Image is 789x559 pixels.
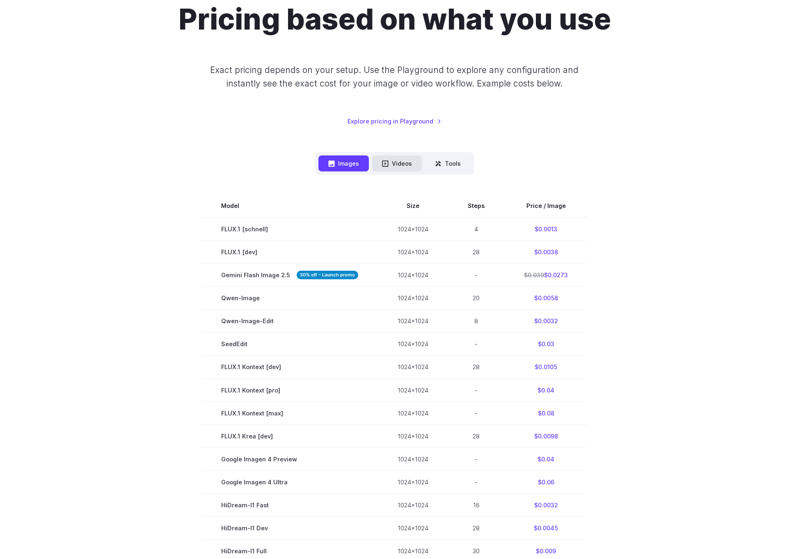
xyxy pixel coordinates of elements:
td: 1024x1024 [378,470,448,493]
td: 28 [448,241,504,264]
td: 1024x1024 [378,333,448,356]
td: - [448,447,504,470]
td: - [448,333,504,356]
s: $0.039 [524,272,544,278]
td: 8 [448,310,504,333]
td: $0.0032 [504,310,588,333]
td: $0.04 [504,379,588,402]
td: Qwen-Image-Edit [201,310,378,333]
p: Exact pricing depends on your setup. Use the Playground to explore any configuration and instantl... [194,63,594,91]
th: Price / Image [504,194,588,217]
button: Videos [372,155,422,171]
td: - [448,470,504,493]
td: 1024x1024 [378,402,448,424]
button: Tools [425,155,471,171]
td: $0.0098 [504,424,588,447]
td: 1024x1024 [378,516,448,539]
td: 1024x1024 [378,356,448,379]
td: 20 [448,287,504,310]
td: $0.0045 [504,516,588,539]
td: $0.04 [504,447,588,470]
td: 1024x1024 [378,447,448,470]
td: HiDream-I1 Dev [201,516,378,539]
td: 28 [448,424,504,447]
td: SeedEdit [201,333,378,356]
td: $0.03 [504,333,588,356]
td: FLUX.1 [schnell] [201,217,378,241]
td: FLUX.1 Kontext [pro] [201,379,378,402]
td: 28 [448,516,504,539]
td: Google Imagen 4 Ultra [201,470,378,493]
a: Explore pricing in Playground [348,116,441,126]
td: 1024x1024 [378,310,448,333]
td: $0.08 [504,402,588,424]
td: FLUX.1 Kontext [dev] [201,356,378,379]
td: 4 [448,217,504,241]
td: 1024x1024 [378,379,448,402]
td: 28 [448,356,504,379]
td: - [448,264,504,287]
td: $0.0013 [504,217,588,241]
h1: Pricing based on what you use [178,2,611,37]
td: FLUX.1 Kontext [max] [201,402,378,424]
td: $0.0105 [504,356,588,379]
th: Model [201,194,378,217]
td: FLUX.1 Krea [dev] [201,424,378,447]
span: Gemini Flash Image 2.5 [221,270,358,280]
td: $0.06 [504,470,588,493]
td: Google Imagen 4 Preview [201,447,378,470]
td: 1024x1024 [378,287,448,310]
td: 1024x1024 [378,264,448,287]
td: 1024x1024 [378,493,448,516]
strong: 30% off - Launch promo [297,271,358,279]
td: 1024x1024 [378,424,448,447]
td: - [448,379,504,402]
td: FLUX.1 [dev] [201,241,378,264]
td: $0.0032 [504,493,588,516]
td: - [448,402,504,424]
td: Qwen-Image [201,287,378,310]
th: Steps [448,194,504,217]
td: HiDream-I1 Fast [201,493,378,516]
button: Images [318,155,369,171]
td: $0.0058 [504,287,588,310]
td: $0.0273 [504,264,588,287]
td: 16 [448,493,504,516]
th: Size [378,194,448,217]
td: 1024x1024 [378,217,448,241]
td: 1024x1024 [378,241,448,264]
td: $0.0038 [504,241,588,264]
